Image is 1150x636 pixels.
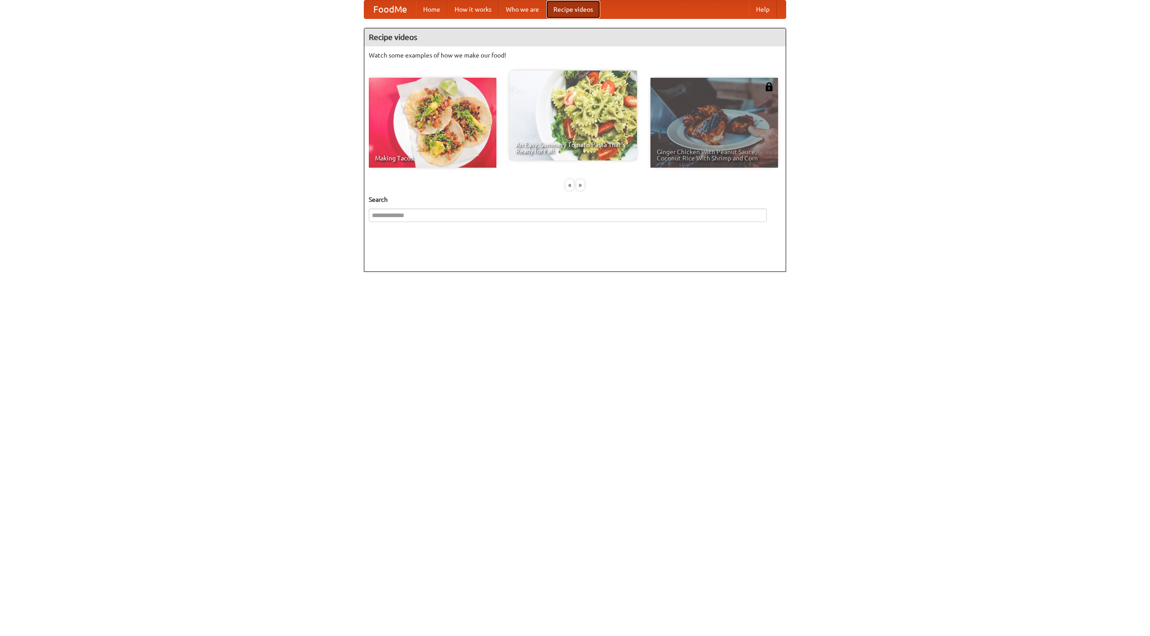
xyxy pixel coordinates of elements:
a: Who we are [499,0,546,18]
div: « [566,179,574,191]
h4: Recipe videos [364,28,786,46]
a: Help [749,0,777,18]
a: How it works [447,0,499,18]
h5: Search [369,195,781,204]
a: An Easy, Summery Tomato Pasta That's Ready for Fall [509,71,637,160]
a: Home [416,0,447,18]
span: Making Tacos [375,155,490,161]
div: » [576,179,584,191]
span: An Easy, Summery Tomato Pasta That's Ready for Fall [516,142,631,154]
a: Recipe videos [546,0,600,18]
img: 483408.png [765,82,774,91]
a: Making Tacos [369,78,496,168]
p: Watch some examples of how we make our food! [369,51,781,60]
a: FoodMe [364,0,416,18]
